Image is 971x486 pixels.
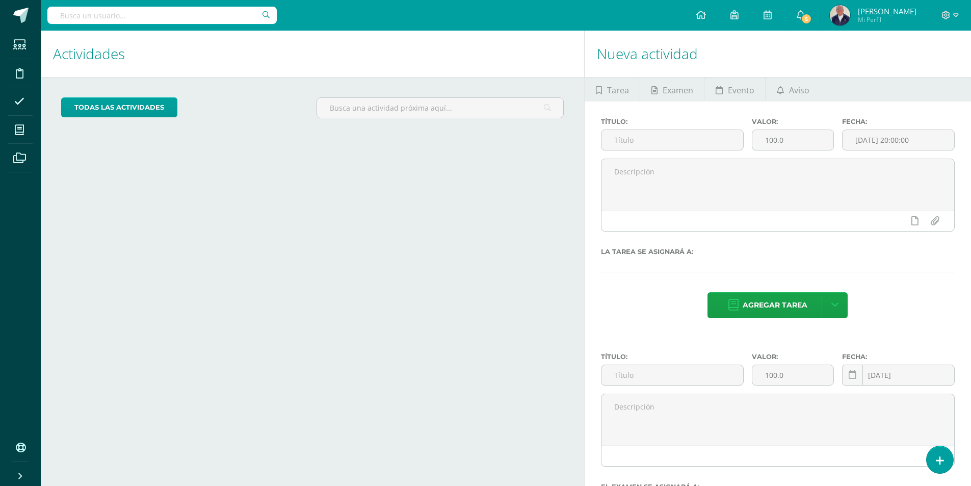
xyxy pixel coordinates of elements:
[843,130,954,150] input: Fecha de entrega
[640,77,704,101] a: Examen
[601,248,955,255] label: La tarea se asignará a:
[766,77,820,101] a: Aviso
[601,130,743,150] input: Título
[663,78,693,103] span: Examen
[47,7,277,24] input: Busca un usuario...
[728,78,754,103] span: Evento
[601,365,743,385] input: Título
[61,97,177,117] a: todas las Actividades
[585,77,640,101] a: Tarea
[830,5,850,25] img: 4400bde977c2ef3c8e0f06f5677fdb30.png
[842,353,955,361] label: Fecha:
[752,353,834,361] label: Valor:
[752,365,834,385] input: Puntos máximos
[601,353,744,361] label: Título:
[597,31,959,77] h1: Nueva actividad
[601,118,744,125] label: Título:
[743,293,807,318] span: Agregar tarea
[752,118,834,125] label: Valor:
[704,77,765,101] a: Evento
[53,31,572,77] h1: Actividades
[607,78,629,103] span: Tarea
[317,98,563,118] input: Busca una actividad próxima aquí...
[843,365,954,385] input: Fecha de entrega
[842,118,955,125] label: Fecha:
[789,78,809,103] span: Aviso
[752,130,834,150] input: Puntos máximos
[858,15,916,24] span: Mi Perfil
[801,13,812,24] span: 5
[858,6,916,16] span: [PERSON_NAME]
